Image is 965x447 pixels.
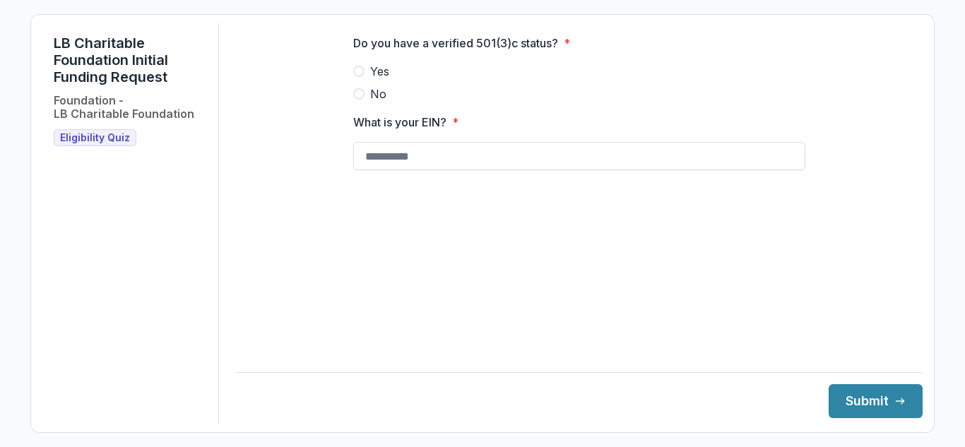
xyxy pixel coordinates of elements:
span: No [370,85,386,102]
p: Do you have a verified 501(3)c status? [353,35,558,52]
span: Eligibility Quiz [60,132,130,144]
h2: Foundation - LB Charitable Foundation [54,94,194,121]
h1: LB Charitable Foundation Initial Funding Request [54,35,207,85]
button: Submit [829,384,923,418]
span: Yes [370,63,389,80]
p: What is your EIN? [353,114,446,131]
